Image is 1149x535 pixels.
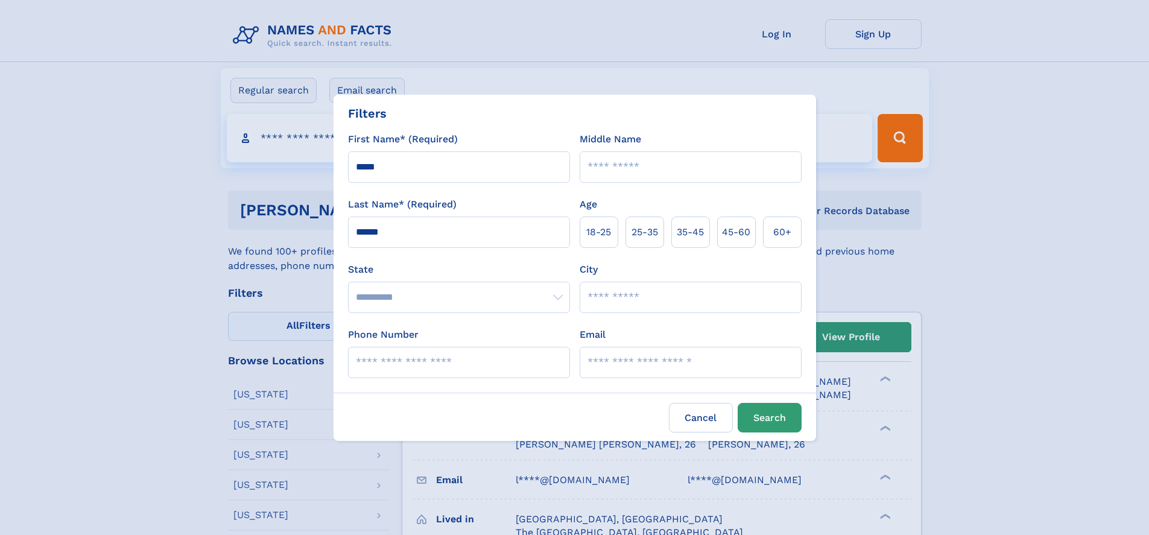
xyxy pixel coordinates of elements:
label: Middle Name [580,132,641,147]
span: 25‑35 [631,225,658,239]
label: Last Name* (Required) [348,197,457,212]
label: City [580,262,598,277]
span: 35‑45 [677,225,704,239]
label: State [348,262,570,277]
div: Filters [348,104,387,122]
label: Age [580,197,597,212]
label: Email [580,328,606,342]
label: Phone Number [348,328,419,342]
label: First Name* (Required) [348,132,458,147]
span: 45‑60 [722,225,750,239]
span: 18‑25 [586,225,611,239]
button: Search [738,403,802,432]
span: 60+ [773,225,791,239]
label: Cancel [669,403,733,432]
